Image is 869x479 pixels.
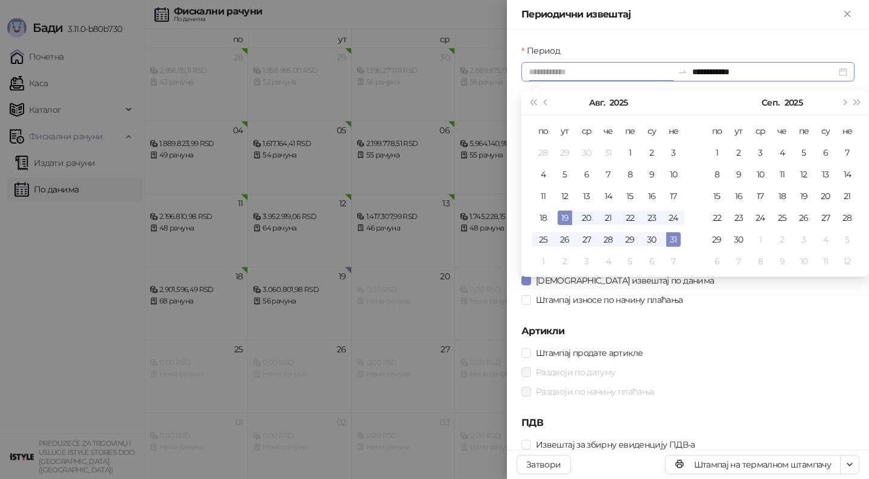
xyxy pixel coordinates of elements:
[797,145,811,160] div: 5
[536,232,550,247] div: 25
[771,163,793,185] td: 2025-09-11
[579,189,594,203] div: 13
[531,385,658,398] span: Раздвоји по начину плаћања
[753,189,768,203] div: 17
[678,67,687,77] span: to
[840,189,855,203] div: 21
[750,142,771,163] td: 2025-09-03
[840,211,855,225] div: 28
[576,120,597,142] th: ср
[532,163,554,185] td: 2025-08-04
[663,120,684,142] th: не
[531,366,620,379] span: Раздвоји по датуму
[579,211,594,225] div: 20
[641,120,663,142] th: су
[645,167,659,182] div: 9
[797,211,811,225] div: 26
[601,254,616,268] div: 4
[797,189,811,203] div: 19
[750,229,771,250] td: 2025-10-01
[815,163,836,185] td: 2025-09-13
[536,211,550,225] div: 18
[532,250,554,272] td: 2025-09-01
[597,163,619,185] td: 2025-08-07
[619,120,641,142] th: пе
[576,163,597,185] td: 2025-08-06
[797,167,811,182] div: 12
[641,250,663,272] td: 2025-09-06
[731,145,746,160] div: 2
[710,232,724,247] div: 29
[532,207,554,229] td: 2025-08-18
[840,145,855,160] div: 7
[521,416,855,430] h5: ПДВ
[771,142,793,163] td: 2025-09-04
[840,232,855,247] div: 5
[753,232,768,247] div: 1
[706,229,728,250] td: 2025-09-29
[554,207,576,229] td: 2025-08-19
[706,163,728,185] td: 2025-09-08
[793,142,815,163] td: 2025-09-05
[526,90,540,115] button: Претходна година (Control + left)
[797,254,811,268] div: 10
[815,120,836,142] th: су
[558,189,572,203] div: 12
[589,90,605,115] button: Изабери месец
[531,293,688,306] span: Штампај износе по начину плаћања
[601,167,616,182] div: 7
[532,142,554,163] td: 2025-07-28
[836,142,858,163] td: 2025-09-07
[601,211,616,225] div: 21
[775,145,789,160] div: 4
[536,145,550,160] div: 28
[775,211,789,225] div: 25
[840,7,855,22] button: Close
[645,145,659,160] div: 2
[554,163,576,185] td: 2025-08-05
[641,185,663,207] td: 2025-08-16
[619,229,641,250] td: 2025-08-29
[728,142,750,163] td: 2025-09-02
[645,254,659,268] div: 6
[840,167,855,182] div: 14
[710,211,724,225] div: 22
[554,185,576,207] td: 2025-08-12
[641,163,663,185] td: 2025-08-09
[531,438,700,451] span: Извештај за збирну евиденцију ПДВ-а
[601,145,616,160] div: 31
[597,207,619,229] td: 2025-08-21
[666,232,681,247] div: 31
[728,250,750,272] td: 2025-10-07
[775,189,789,203] div: 18
[762,90,779,115] button: Изабери месец
[663,229,684,250] td: 2025-08-31
[666,189,681,203] div: 17
[815,229,836,250] td: 2025-10-04
[663,142,684,163] td: 2025-08-03
[517,455,571,474] button: Затвори
[597,229,619,250] td: 2025-08-28
[540,90,553,115] button: Претходни месец (PageUp)
[641,142,663,163] td: 2025-08-02
[531,346,648,360] span: Штампај продате артикле
[529,65,673,78] input: Период
[576,250,597,272] td: 2025-09-03
[536,254,550,268] div: 1
[663,207,684,229] td: 2025-08-24
[750,163,771,185] td: 2025-09-10
[665,455,841,474] button: Штампај на термалном штампачу
[576,142,597,163] td: 2025-07-30
[728,207,750,229] td: 2025-09-23
[710,167,724,182] div: 8
[731,232,746,247] div: 30
[645,232,659,247] div: 30
[597,142,619,163] td: 2025-07-31
[771,207,793,229] td: 2025-09-25
[815,250,836,272] td: 2025-10-11
[579,254,594,268] div: 3
[706,185,728,207] td: 2025-09-15
[793,207,815,229] td: 2025-09-26
[731,211,746,225] div: 23
[793,120,815,142] th: пе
